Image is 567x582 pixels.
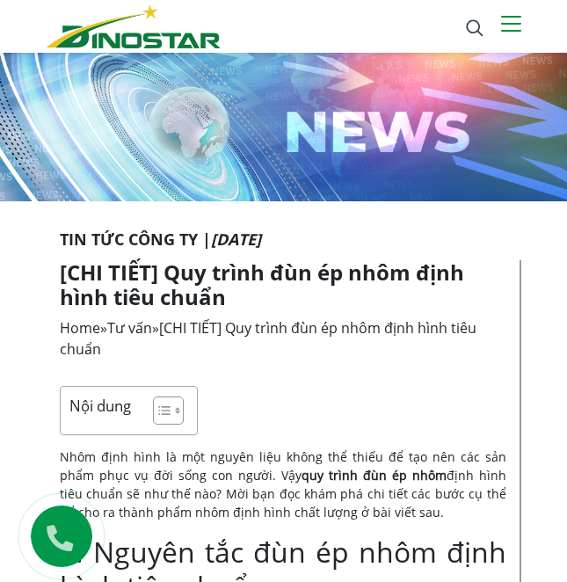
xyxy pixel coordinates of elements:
[466,19,483,37] img: search
[140,396,179,426] a: Toggle Table of Content
[60,318,476,359] span: [CHI TIẾT] Quy trình đùn ép nhôm định hình tiêu chuẩn
[60,260,506,311] h1: [CHI TIẾT] Quy trình đùn ép nhôm định hình tiêu chuẩn
[47,4,221,48] img: Nhôm Dinostar
[107,318,152,338] a: Tư vấn
[60,318,476,359] span: » »
[60,228,508,251] p: Tin tức Công ty |
[69,396,131,416] p: Nội dung
[302,467,447,484] a: quy trình đùn ép nhôm
[60,447,506,521] p: Nhôm định hình là một nguyên liệu không thể thiếu để tạo nên các sản phẩm phục vụ đời sống con ng...
[60,318,100,338] a: Home
[211,229,261,250] i: [DATE]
